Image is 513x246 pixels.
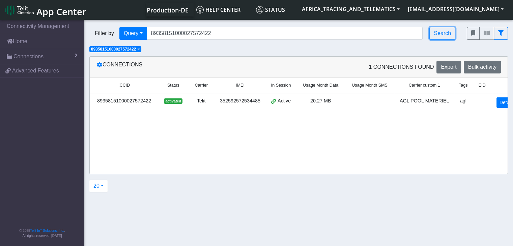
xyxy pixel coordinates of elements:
[271,82,291,89] span: In Session
[196,6,204,13] img: knowledge.svg
[192,97,210,105] div: Telit
[119,27,147,40] button: Query
[459,82,468,89] span: Tags
[310,98,331,103] span: 20.27 MB
[253,3,298,17] a: Status
[298,3,404,15] button: AFRICA_TRACING_AND_TELEMATICS
[89,29,119,37] span: Filter by
[147,27,423,40] input: Search...
[398,97,451,105] div: AGL POOL MATERIEL
[369,63,434,71] span: 1 Connections found
[137,47,140,52] span: ×
[146,3,188,17] a: Your current platform instance
[91,61,299,73] div: Connections
[36,5,86,18] span: App Center
[436,61,461,73] button: Export
[219,97,262,105] div: 352592572534485
[303,82,338,89] span: Usage Month Data
[479,82,486,89] span: EID
[94,97,154,105] div: 89358151000027572422
[468,64,496,70] span: Bulk activity
[196,6,240,13] span: Help center
[137,47,140,51] button: Close
[464,61,501,73] button: Bulk activity
[256,6,263,13] img: status.svg
[195,82,207,89] span: Carrier
[12,67,59,75] span: Advanced Features
[89,180,108,192] button: 20
[467,27,508,40] div: fitlers menu
[164,98,182,104] span: activated
[236,82,245,89] span: IMEI
[429,27,455,40] button: Search
[256,6,285,13] span: Status
[409,82,440,89] span: Carrier custom 1
[352,82,388,89] span: Usage Month SMS
[404,3,508,15] button: [EMAIL_ADDRESS][DOMAIN_NAME]
[30,229,64,233] a: Telit IoT Solutions, Inc.
[194,3,253,17] a: Help center
[5,3,85,17] a: App Center
[91,47,136,52] span: 89358151000027572422
[147,6,189,14] span: Production-DE
[278,97,291,105] span: Active
[458,97,467,105] div: agl
[167,82,179,89] span: Status
[5,5,34,16] img: logo-telit-cinterion-gw-new.png
[118,82,130,89] span: ICCID
[13,53,44,61] span: Connections
[441,64,456,70] span: Export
